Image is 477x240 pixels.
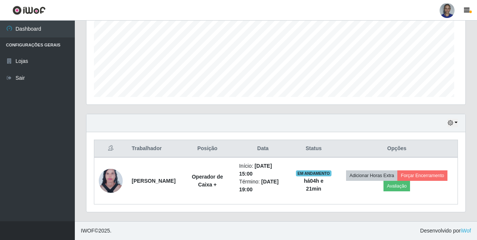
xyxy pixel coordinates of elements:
th: Posição [180,140,235,158]
button: Forçar Encerramento [397,170,447,181]
button: Adicionar Horas Extra [346,170,397,181]
strong: há 04 h e 21 min [304,178,323,192]
strong: [PERSON_NAME] [132,178,175,184]
a: iWof [461,228,471,234]
span: © 2025 . [81,227,111,235]
li: Início: [239,162,287,178]
th: Data [235,140,291,158]
time: [DATE] 15:00 [239,163,272,177]
th: Opções [336,140,458,158]
li: Término: [239,178,287,194]
img: CoreUI Logo [12,6,46,15]
th: Status [291,140,336,158]
strong: Operador de Caixa + [192,174,223,188]
span: Desenvolvido por [420,227,471,235]
span: EM ANDAMENTO [296,170,331,176]
img: 1728382310331.jpeg [99,165,123,197]
button: Avaliação [383,181,410,191]
span: IWOF [81,228,95,234]
th: Trabalhador [127,140,180,158]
